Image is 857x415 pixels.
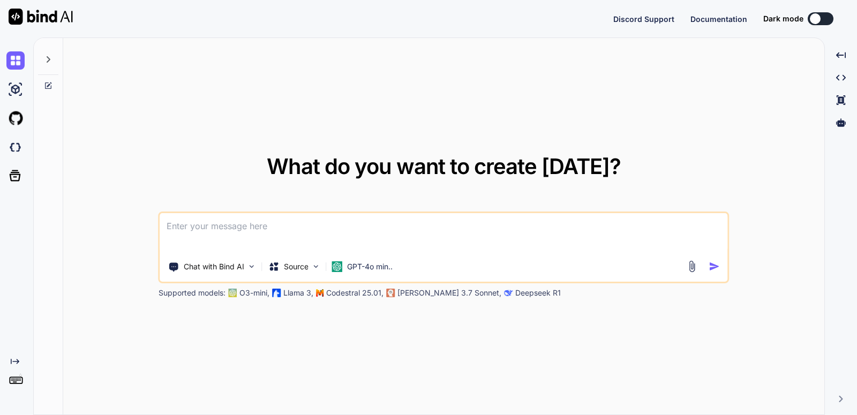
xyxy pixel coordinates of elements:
p: [PERSON_NAME] 3.7 Sonnet, [397,288,501,298]
p: Llama 3, [283,288,313,298]
img: Llama2 [273,289,281,297]
p: GPT-4o min.. [347,261,393,272]
img: githubLight [6,109,25,127]
img: icon [709,261,720,272]
img: claude [387,289,395,297]
button: Discord Support [613,13,674,25]
img: ai-studio [6,80,25,99]
img: darkCloudIdeIcon [6,138,25,156]
img: attachment [686,260,698,273]
img: Pick Models [312,262,321,271]
button: Documentation [690,13,747,25]
p: Supported models: [159,288,225,298]
p: Chat with Bind AI [184,261,244,272]
img: Bind AI [9,9,73,25]
img: GPT-4o mini [332,261,343,272]
img: Mistral-AI [317,289,324,297]
span: What do you want to create [DATE]? [267,153,621,179]
img: claude [505,289,513,297]
span: Dark mode [763,13,803,24]
p: Source [284,261,309,272]
p: Deepseek R1 [515,288,561,298]
img: GPT-4 [229,289,237,297]
img: Pick Tools [247,262,257,271]
span: Documentation [690,14,747,24]
p: Codestral 25.01, [326,288,384,298]
span: Discord Support [613,14,674,24]
img: chat [6,51,25,70]
p: O3-mini, [239,288,269,298]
